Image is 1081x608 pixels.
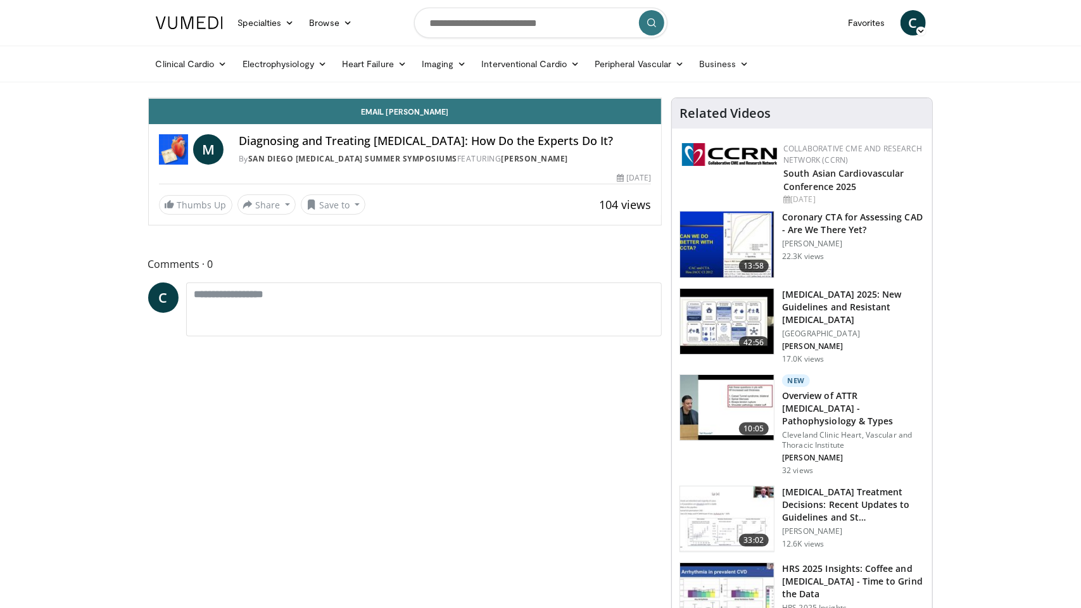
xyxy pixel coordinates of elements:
[231,10,302,35] a: Specialties
[782,374,810,387] p: New
[783,194,922,205] div: [DATE]
[782,239,925,249] p: [PERSON_NAME]
[782,562,925,600] h3: HRS 2025 Insights: Coffee and [MEDICAL_DATA] - Time to Grind the Data
[782,329,925,339] p: [GEOGRAPHIC_DATA]
[782,211,925,236] h3: Coronary CTA for Assessing CAD - Are We There Yet?
[739,534,769,547] span: 33:02
[301,194,365,215] button: Save to
[148,51,235,77] a: Clinical Cardio
[692,51,756,77] a: Business
[782,453,925,463] p: [PERSON_NAME]
[159,195,232,215] a: Thumbs Up
[680,288,925,364] a: 42:56 [MEDICAL_DATA] 2025: New Guidelines and Resistant [MEDICAL_DATA] [GEOGRAPHIC_DATA] [PERSON_...
[840,10,893,35] a: Favorites
[680,375,774,441] img: 2f83149f-471f-45a5-8edf-b959582daf19.150x105_q85_crop-smart_upscale.jpg
[237,194,296,215] button: Share
[782,465,813,476] p: 32 views
[599,197,651,212] span: 104 views
[239,153,651,165] div: By FEATURING
[782,430,925,450] p: Cleveland Clinic Heart, Vascular and Thoracic Institute
[193,134,224,165] a: M
[680,374,925,476] a: 10:05 New Overview of ATTR [MEDICAL_DATA] - Pathophysiology & Types Cleveland Clinic Heart, Vascu...
[149,98,662,99] video-js: Video Player
[782,288,925,326] h3: [MEDICAL_DATA] 2025: New Guidelines and Resistant [MEDICAL_DATA]
[149,99,662,124] a: Email [PERSON_NAME]
[301,10,360,35] a: Browse
[783,167,904,193] a: South Asian Cardiovascular Conference 2025
[159,134,189,165] img: San Diego Heart Failure Summer Symposiums
[587,51,692,77] a: Peripheral Vascular
[148,282,179,313] a: C
[901,10,926,35] a: C
[617,172,651,184] div: [DATE]
[148,256,662,272] span: Comments 0
[414,51,474,77] a: Imaging
[739,260,769,272] span: 13:58
[502,153,569,164] a: [PERSON_NAME]
[739,336,769,349] span: 42:56
[235,51,334,77] a: Electrophysiology
[680,289,774,355] img: 280bcb39-0f4e-42eb-9c44-b41b9262a277.150x105_q85_crop-smart_upscale.jpg
[334,51,414,77] a: Heart Failure
[782,539,824,549] p: 12.6K views
[680,211,925,278] a: 13:58 Coronary CTA for Assessing CAD - Are We There Yet? [PERSON_NAME] 22.3K views
[239,134,651,148] h4: Diagnosing and Treating [MEDICAL_DATA]: How Do the Experts Do It?
[680,212,774,277] img: 34b2b9a4-89e5-4b8c-b553-8a638b61a706.150x105_q85_crop-smart_upscale.jpg
[783,143,922,165] a: Collaborative CME and Research Network (CCRN)
[782,486,925,524] h3: [MEDICAL_DATA] Treatment Decisions: Recent Updates to Guidelines and St…
[739,422,769,435] span: 10:05
[414,8,667,38] input: Search topics, interventions
[680,486,774,552] img: 6f79f02c-3240-4454-8beb-49f61d478177.150x105_q85_crop-smart_upscale.jpg
[474,51,588,77] a: Interventional Cardio
[782,354,824,364] p: 17.0K views
[248,153,457,164] a: San Diego [MEDICAL_DATA] Summer Symposiums
[682,143,777,166] img: a04ee3ba-8487-4636-b0fb-5e8d268f3737.png.150x105_q85_autocrop_double_scale_upscale_version-0.2.png
[782,251,824,262] p: 22.3K views
[680,106,771,121] h4: Related Videos
[680,486,925,553] a: 33:02 [MEDICAL_DATA] Treatment Decisions: Recent Updates to Guidelines and St… [PERSON_NAME] 12.6...
[782,341,925,351] p: [PERSON_NAME]
[156,16,223,29] img: VuMedi Logo
[782,389,925,427] h3: Overview of ATTR [MEDICAL_DATA] - Pathophysiology & Types
[782,526,925,536] p: [PERSON_NAME]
